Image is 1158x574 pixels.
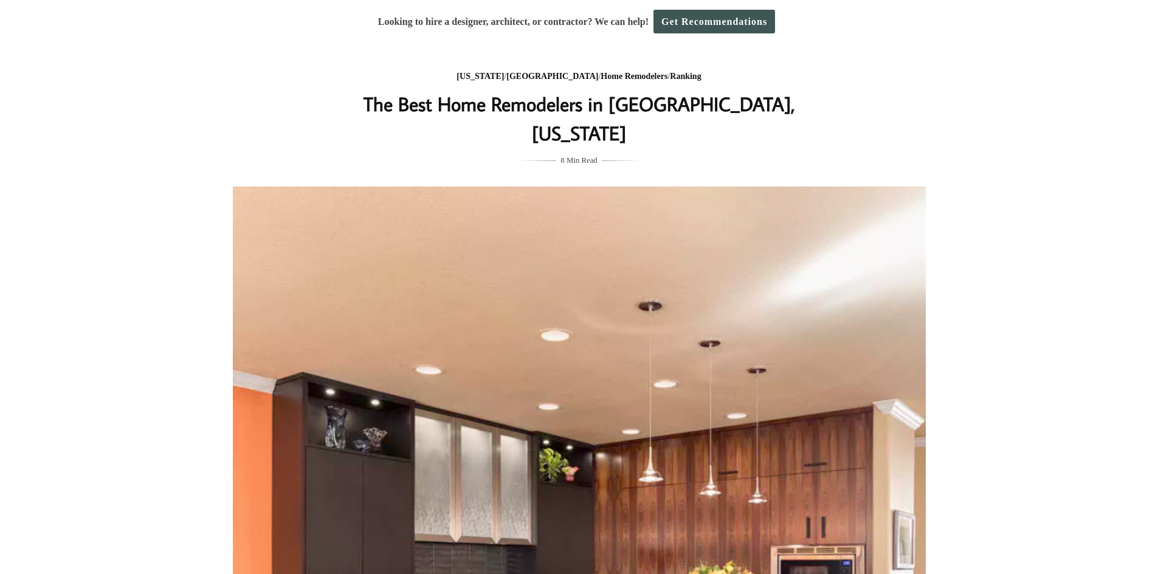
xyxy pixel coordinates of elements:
[506,72,598,81] a: [GEOGRAPHIC_DATA]
[560,154,597,167] span: 8 Min Read
[670,72,701,81] a: Ranking
[337,89,822,148] h1: The Best Home Remodelers in [GEOGRAPHIC_DATA], [US_STATE]
[337,69,822,84] div: / / /
[457,72,504,81] a: [US_STATE]
[601,72,667,81] a: Home Remodelers
[653,10,775,33] a: Get Recommendations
